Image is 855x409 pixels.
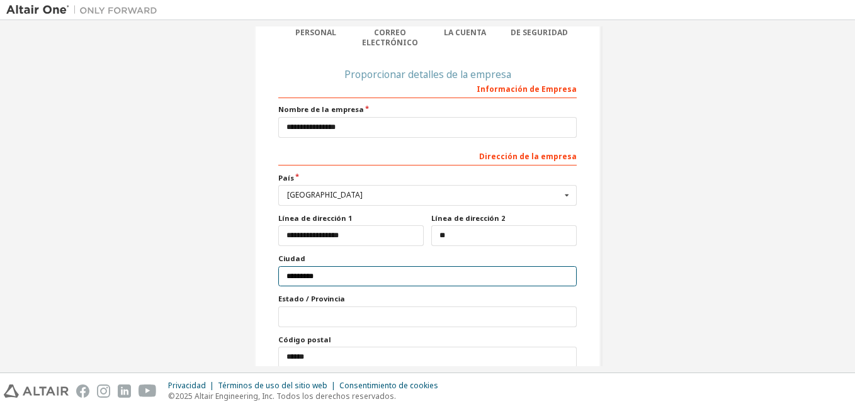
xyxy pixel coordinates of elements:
[6,4,164,16] img: Altair Uno
[76,384,89,398] img: facebook.svg
[502,18,577,38] div: Configuración de seguridad
[4,384,69,398] img: altair_logo.svg
[278,104,577,115] label: Nombre de la empresa
[278,145,577,165] div: Dirección de la empresa
[118,384,131,398] img: linkedin.svg
[168,391,446,401] p: ©
[431,213,577,223] label: Línea de dirección 2
[278,213,424,223] label: Línea de dirección 1
[278,18,353,38] div: Información personal
[287,191,561,199] div: [GEOGRAPHIC_DATA]
[278,70,577,78] div: Proporcionar detalles de la empresa
[175,391,396,401] font: 2025 Altair Engineering, Inc. Todos los derechos reservados.
[168,381,218,391] div: Privacidad
[97,384,110,398] img: instagram.svg
[339,381,446,391] div: Consentimiento de cookies
[139,384,157,398] img: youtube.svg
[278,294,577,304] label: Estado / Provincia
[278,254,577,264] label: Ciudad
[218,381,339,391] div: Términos de uso del sitio web
[353,18,428,48] div: Verificar correo electrónico
[278,78,577,98] div: Información de Empresa
[427,18,502,38] div: Información de la cuenta
[278,335,577,345] label: Código postal
[278,173,577,183] label: País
